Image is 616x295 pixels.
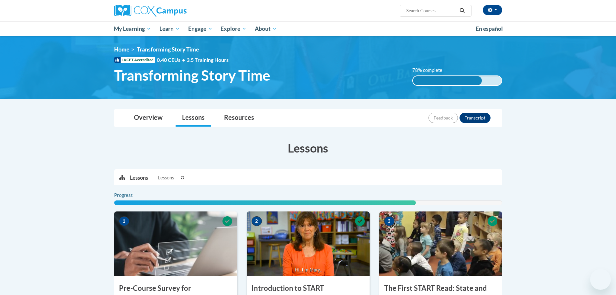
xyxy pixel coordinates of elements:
span: Transforming Story Time [137,46,199,53]
img: Course Image [379,211,502,276]
a: Engage [184,21,217,36]
a: Overview [127,109,169,127]
span: About [255,25,277,33]
span: IACET Accredited [114,57,155,63]
button: Search [457,7,467,15]
img: Cox Campus [114,5,187,17]
div: 78% complete [413,76,482,85]
a: Resources [218,109,261,127]
span: En español [476,25,503,32]
label: Progress: [114,192,151,199]
p: Lessons [130,174,148,181]
h3: Introduction to START [247,283,370,293]
a: My Learning [110,21,156,36]
span: My Learning [114,25,151,33]
span: 2 [252,216,262,226]
span: Transforming Story Time [114,67,270,84]
button: Transcript [459,113,491,123]
span: 1 [119,216,129,226]
input: Search Courses [405,7,457,15]
img: Course Image [247,211,370,276]
a: Explore [216,21,251,36]
span: Engage [188,25,212,33]
a: En español [471,22,507,36]
a: Home [114,46,129,53]
span: Lessons [158,174,174,181]
button: Account Settings [483,5,502,15]
label: 78% complete [412,67,449,74]
span: • [182,57,185,63]
span: 3 [384,216,394,226]
a: Learn [155,21,184,36]
button: Feedback [428,113,458,123]
span: 3.5 Training Hours [187,57,229,63]
h3: Lessons [114,140,502,156]
span: 0.40 CEUs [157,56,187,63]
a: About [251,21,281,36]
iframe: Button to launch messaging window [590,269,611,290]
a: Lessons [176,109,211,127]
img: Course Image [114,211,237,276]
span: Explore [221,25,246,33]
span: Learn [159,25,180,33]
a: Cox Campus [114,5,237,17]
div: Main menu [104,21,512,36]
